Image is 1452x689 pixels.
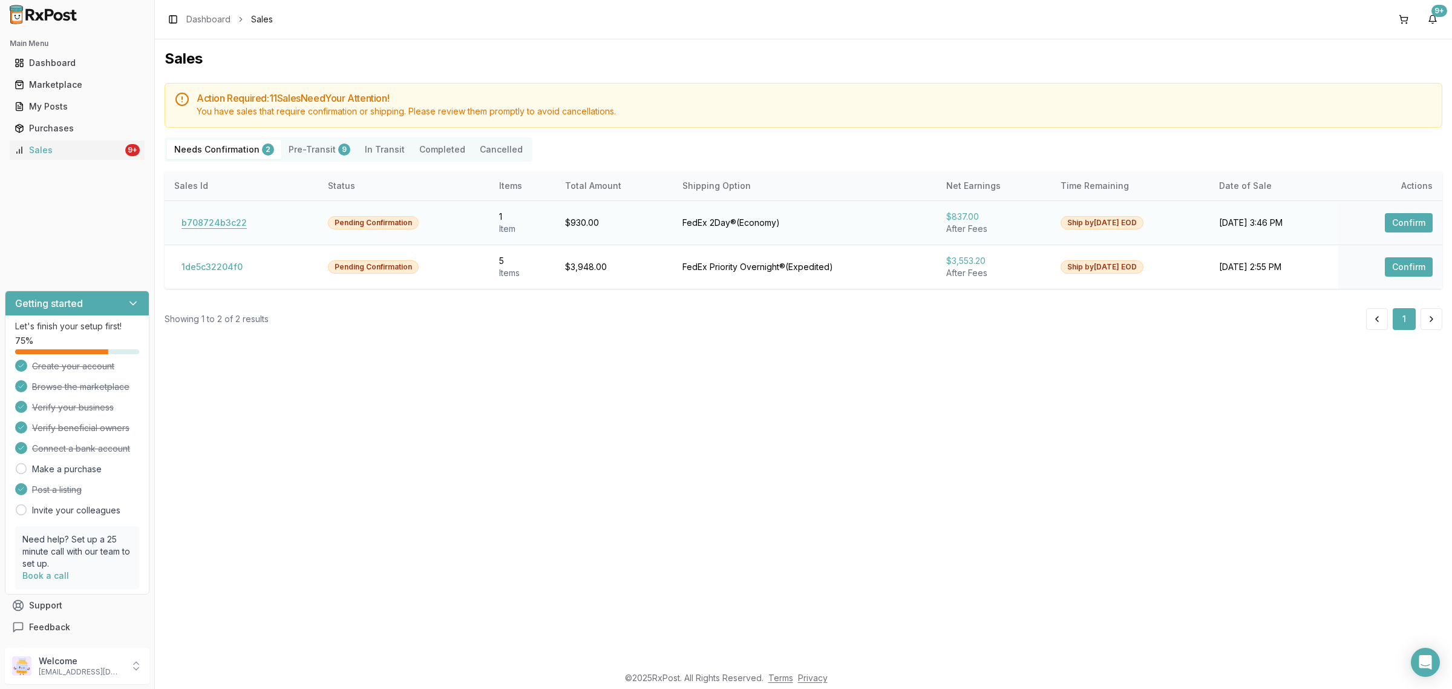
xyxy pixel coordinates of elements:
button: Completed [412,140,473,159]
a: Book a call [22,570,69,581]
th: Actions [1338,171,1442,200]
div: [DATE] 3:46 PM [1219,217,1329,229]
button: Feedback [5,616,149,638]
div: Ship by [DATE] EOD [1061,216,1143,229]
button: Needs Confirmation [167,140,281,159]
div: [DATE] 2:55 PM [1219,261,1329,273]
span: Post a listing [32,484,82,496]
span: Connect a bank account [32,443,130,455]
th: Shipping Option [673,171,937,200]
th: Time Remaining [1051,171,1209,200]
button: In Transit [358,140,412,159]
button: Support [5,595,149,616]
p: Welcome [39,655,123,667]
div: 9+ [125,144,140,156]
div: 9+ [1431,5,1447,17]
div: $930.00 [565,217,663,229]
div: Pending Confirmation [328,216,419,229]
button: My Posts [5,97,149,116]
a: Dashboard [186,13,231,25]
button: Sales9+ [5,140,149,160]
div: Showing 1 to 2 of 2 results [165,313,269,325]
img: RxPost Logo [5,5,82,24]
div: Sales [15,144,123,156]
div: You have sales that require confirmation or shipping. Please review them promptly to avoid cancel... [197,105,1432,117]
div: 2 [262,143,274,156]
div: 5 [499,255,546,267]
span: Verify your business [32,401,114,414]
div: FedEx Priority Overnight® ( Expedited ) [682,261,927,273]
button: 9+ [1423,10,1442,29]
h5: Action Required: 11 Sale s Need Your Attention! [197,93,1432,103]
a: Purchases [10,117,145,139]
div: $3,948.00 [565,261,663,273]
span: Create your account [32,360,114,372]
h2: Main Menu [10,39,145,48]
div: Purchases [15,122,140,134]
button: Purchases [5,119,149,138]
th: Total Amount [555,171,673,200]
div: Item s [499,267,546,279]
div: FedEx 2Day® ( Economy ) [682,217,927,229]
button: Dashboard [5,53,149,73]
div: 9 [338,143,350,156]
button: Marketplace [5,75,149,94]
p: [EMAIL_ADDRESS][DOMAIN_NAME] [39,667,123,677]
p: Need help? Set up a 25 minute call with our team to set up. [22,533,132,570]
h3: Getting started [15,296,83,311]
nav: breadcrumb [186,13,273,25]
a: Privacy [798,673,828,683]
button: 1 [1393,308,1416,330]
button: Cancelled [473,140,530,159]
th: Sales Id [165,171,318,200]
span: Verify beneficial owners [32,422,129,434]
div: Item [499,223,546,235]
a: Make a purchase [32,463,102,475]
a: Invite your colleagues [32,504,120,516]
a: Sales9+ [10,139,145,161]
th: Status [318,171,489,200]
th: Net Earnings [937,171,1051,200]
h1: Sales [165,49,1442,68]
th: Date of Sale [1209,171,1338,200]
span: 75 % [15,335,33,347]
span: Browse the marketplace [32,381,129,393]
a: My Posts [10,96,145,117]
div: My Posts [15,101,140,113]
button: b708724b3c22 [174,213,254,232]
a: Marketplace [10,74,145,96]
span: Feedback [29,621,70,633]
button: 1de5c32204f0 [174,257,250,277]
div: $3,553.20 [946,255,1041,267]
div: $837.00 [946,211,1041,223]
a: Dashboard [10,52,145,74]
div: 1 [499,211,546,223]
img: User avatar [12,656,31,676]
a: Terms [768,673,793,683]
div: Dashboard [15,57,140,69]
div: Open Intercom Messenger [1411,648,1440,677]
th: Items [489,171,555,200]
button: Confirm [1385,257,1433,277]
div: Ship by [DATE] EOD [1061,260,1143,274]
div: After Fees [946,223,1041,235]
button: Confirm [1385,213,1433,232]
p: Let's finish your setup first! [15,320,139,332]
div: After Fees [946,267,1041,279]
button: Pre-Transit [281,140,358,159]
div: Marketplace [15,79,140,91]
div: Pending Confirmation [328,260,419,274]
span: Sales [251,13,273,25]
